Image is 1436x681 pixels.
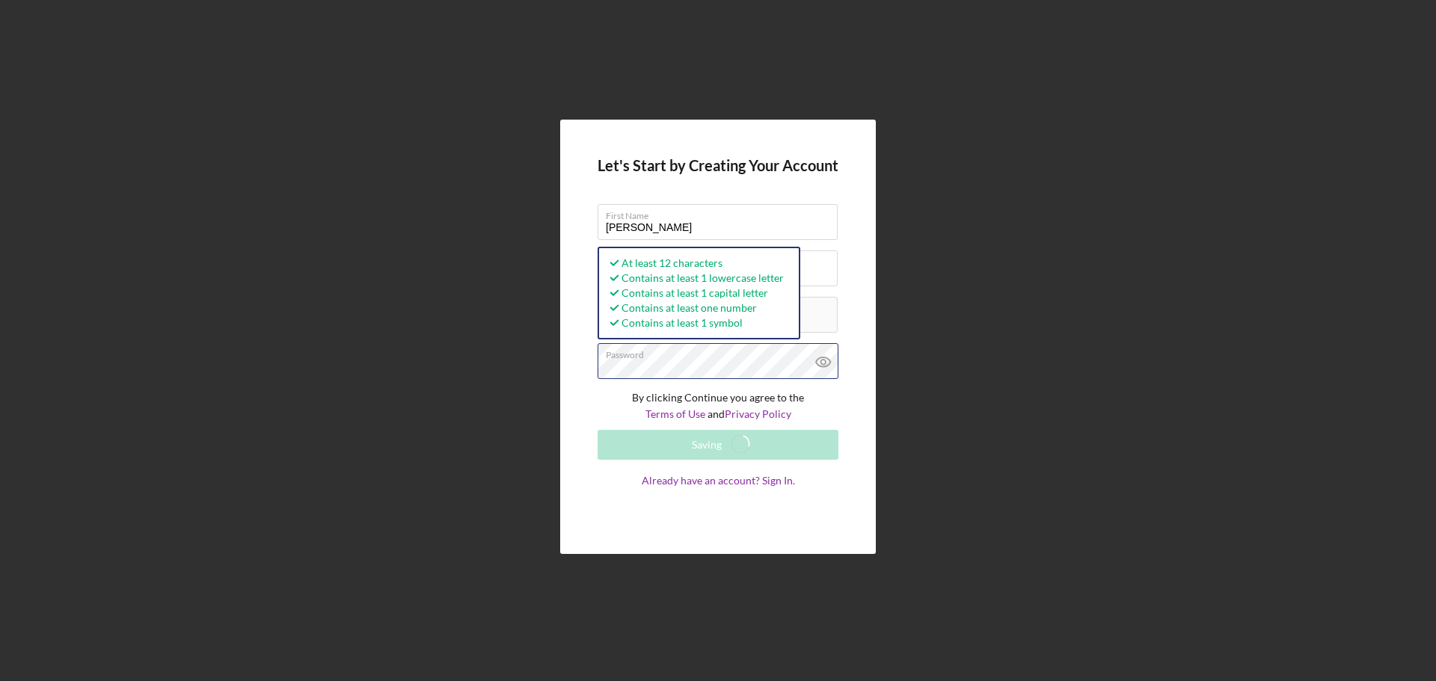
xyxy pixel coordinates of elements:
[606,205,838,221] label: First Name
[607,301,784,315] div: Contains at least one number
[692,430,722,460] div: Saving
[598,475,838,517] a: Already have an account? Sign In.
[645,407,705,420] a: Terms of Use
[606,344,838,360] label: Password
[598,389,838,423] p: By clicking Continue you agree to the and
[607,256,784,271] div: At least 12 characters
[607,286,784,301] div: Contains at least 1 capital letter
[725,407,791,420] a: Privacy Policy
[607,271,784,286] div: Contains at least 1 lowercase letter
[598,157,838,174] h4: Let's Start by Creating Your Account
[598,430,838,460] button: Saving
[607,315,784,330] div: Contains at least 1 symbol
